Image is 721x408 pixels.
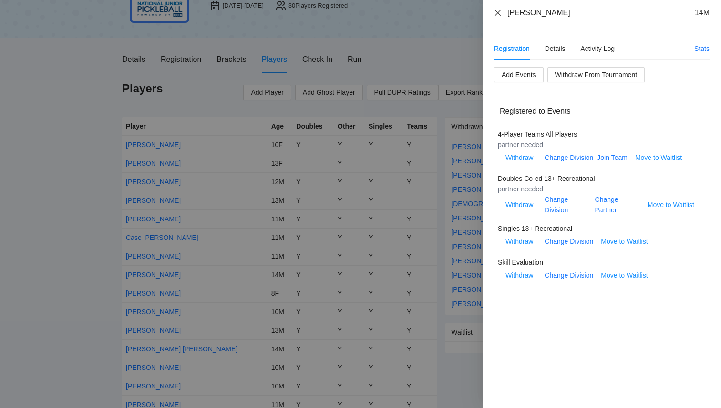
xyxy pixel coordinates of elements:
[498,150,541,165] button: Withdraw
[498,234,541,249] button: Withdraw
[494,43,530,54] div: Registration
[498,268,541,283] button: Withdraw
[507,8,570,18] div: [PERSON_NAME]
[595,196,618,214] a: Change Partner
[545,271,593,279] a: Change Division
[547,67,645,82] button: Withdraw From Tournament
[631,152,686,163] button: Move to Waitlist
[498,197,541,212] button: Withdraw
[498,257,698,268] div: Skill Evaluation
[494,67,544,82] button: Add Events
[597,269,651,281] button: Move to Waitlist
[505,270,533,280] span: Withdraw
[502,70,536,80] span: Add Events
[545,154,593,161] a: Change Division
[581,43,615,54] div: Activity Log
[505,152,533,163] span: Withdraw
[644,199,698,210] button: Move to Waitlist
[555,70,637,80] span: Withdraw From Tournament
[498,184,698,194] div: partner needed
[498,223,698,234] div: Singles 13+ Recreational
[648,199,694,210] span: Move to Waitlist
[635,152,682,163] span: Move to Waitlist
[505,236,533,247] span: Withdraw
[601,236,648,247] span: Move to Waitlist
[498,139,698,150] div: partner needed
[597,154,628,161] a: Join Team
[695,8,710,18] div: 14M
[494,9,502,17] button: Close
[498,129,698,139] div: 4-Player Teams All Players
[498,173,698,184] div: Doubles Co-ed 13+ Recreational
[505,199,533,210] span: Withdraw
[601,270,648,280] span: Move to Waitlist
[597,236,651,247] button: Move to Waitlist
[494,9,502,17] span: close
[500,98,704,125] div: Registered to Events
[694,45,710,52] a: Stats
[545,43,566,54] div: Details
[545,238,593,245] a: Change Division
[545,196,568,214] a: Change Division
